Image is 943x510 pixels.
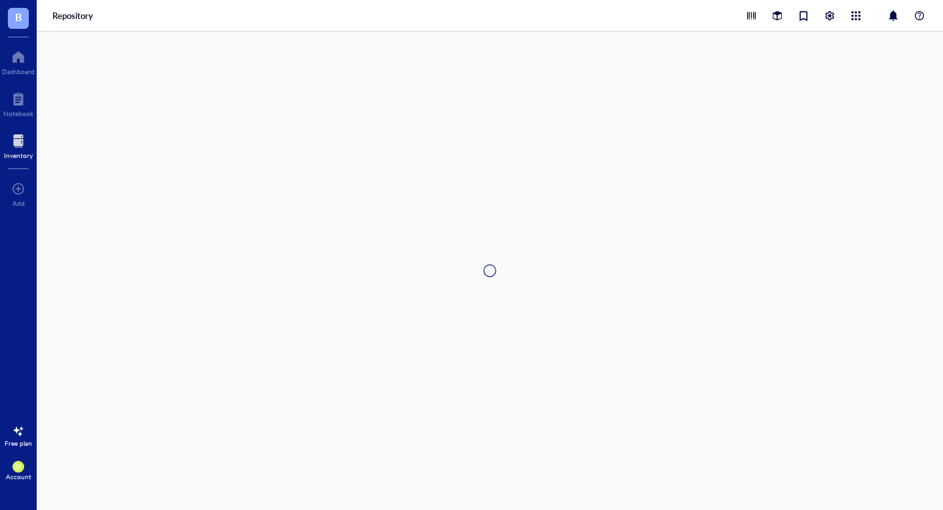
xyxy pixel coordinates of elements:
a: Notebook [3,88,33,117]
a: Repository [52,10,96,22]
div: Notebook [3,109,33,117]
a: Inventory [4,130,33,159]
span: SA [15,463,22,470]
div: Dashboard [2,68,35,75]
div: Inventory [4,151,33,159]
div: Account [6,473,31,481]
a: Dashboard [2,47,35,75]
div: Free plan [5,439,32,447]
div: Add [12,199,25,207]
span: B [15,9,22,25]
